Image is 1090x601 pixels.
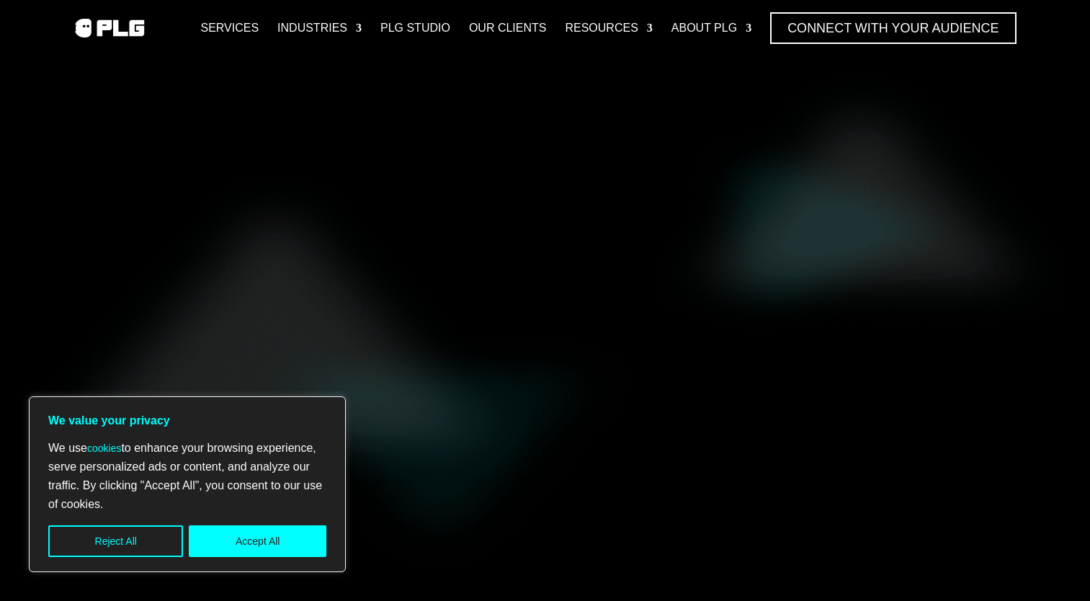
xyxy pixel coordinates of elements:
a: Connect with Your Audience [770,12,1016,44]
button: Accept All [189,525,326,557]
a: cookies [87,442,121,454]
a: PLG Studio [380,12,450,44]
a: Our Clients [469,12,547,44]
p: We value your privacy [48,411,326,430]
p: We use to enhance your browsing experience, serve personalized ads or content, and analyze our tr... [48,439,326,514]
a: Industries [277,12,362,44]
a: About PLG [671,12,751,44]
a: Resources [565,12,652,44]
a: Services [200,12,259,44]
div: We value your privacy [29,396,346,572]
button: Reject All [48,525,183,557]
